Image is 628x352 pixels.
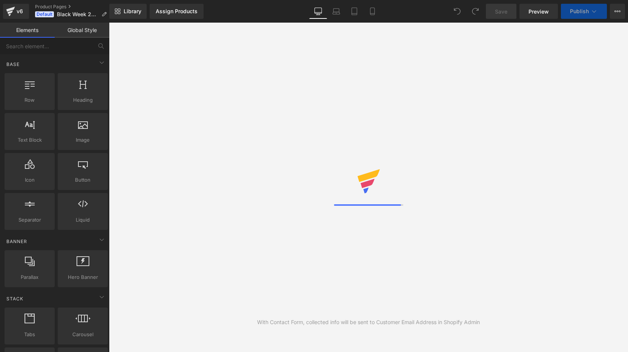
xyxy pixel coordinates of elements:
span: Stack [6,295,24,302]
div: v6 [15,6,25,16]
a: Tablet [345,4,363,19]
div: With Contact Form, collected info will be sent to Customer Email Address in Shopify Admin [257,318,480,326]
span: Row [7,96,52,104]
span: Publish [570,8,589,14]
a: New Library [109,4,147,19]
button: Redo [468,4,483,19]
span: Text Block [7,136,52,144]
a: Mobile [363,4,381,19]
span: Save [495,8,507,15]
span: Preview [528,8,549,15]
span: Button [60,176,106,184]
span: Banner [6,238,28,245]
span: Base [6,61,20,68]
span: Image [60,136,106,144]
button: Publish [561,4,607,19]
span: Default [35,11,54,17]
a: Global Style [55,23,109,38]
a: Product Pages [35,4,113,10]
span: Library [124,8,141,15]
a: Laptop [327,4,345,19]
span: Black Week 2023 [57,11,98,17]
span: Carousel [60,331,106,338]
button: Undo [450,4,465,19]
button: More [610,4,625,19]
a: v6 [3,4,29,19]
a: Preview [519,4,558,19]
span: Icon [7,176,52,184]
span: Heading [60,96,106,104]
span: Parallax [7,273,52,281]
a: Desktop [309,4,327,19]
span: Liquid [60,216,106,224]
span: Tabs [7,331,52,338]
span: Separator [7,216,52,224]
div: Assign Products [156,8,198,14]
span: Hero Banner [60,273,106,281]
